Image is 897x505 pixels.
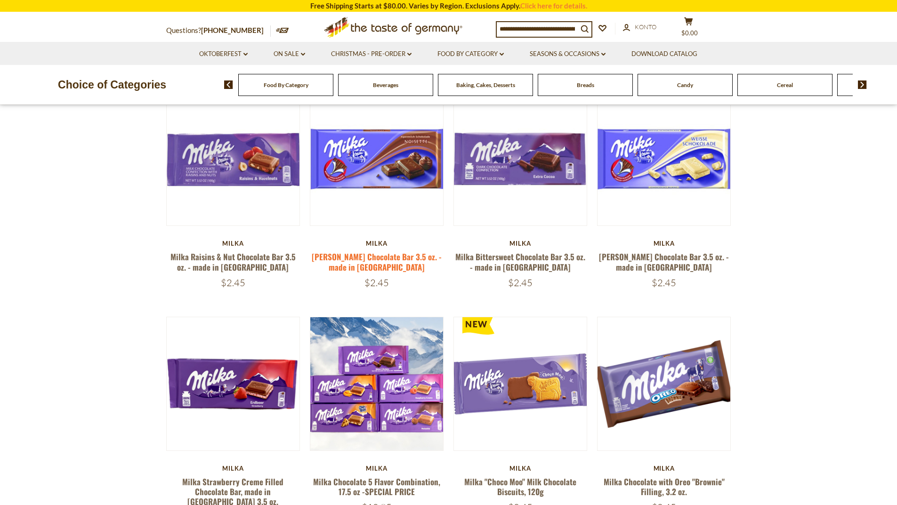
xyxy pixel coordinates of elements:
a: Cereal [777,81,793,88]
span: Konto [635,23,656,31]
a: Christmas - PRE-ORDER [331,49,412,59]
div: Milka [453,465,588,472]
a: Beverages [373,81,398,88]
a: [PERSON_NAME] Chocolate Bar 3.5 oz. - made in [GEOGRAPHIC_DATA] [312,251,442,273]
a: Milka Chocolate with Oreo "Brownie" Filling, 3.2 oz. [604,476,725,497]
a: [PHONE_NUMBER] [201,26,264,34]
img: Milka [598,92,731,225]
div: Milka [453,240,588,247]
a: Baking, Cakes, Desserts [456,81,515,88]
div: Milka [310,465,444,472]
span: $2.45 [221,277,245,289]
a: Milka Chocolate 5 Flavor Combination, 17.5 oz -SPECIAL PRICE [313,476,440,497]
img: Milka [598,317,731,450]
img: Milka [454,92,587,225]
a: Click here for details. [520,1,587,10]
img: Milka [167,317,300,450]
img: next arrow [858,80,867,89]
a: Oktoberfest [199,49,248,59]
a: On Sale [274,49,305,59]
div: Milka [597,465,731,472]
img: Milka [454,317,587,450]
div: Milka [166,240,300,247]
a: Milka "Choco Moo" Milk Chocolate Biscuits, 120g [464,476,576,497]
div: Milka [597,240,731,247]
span: $2.45 [652,277,676,289]
img: Milka [310,317,444,450]
a: Download Catalog [631,49,697,59]
a: Food By Category [437,49,504,59]
p: Questions? [166,24,271,37]
button: $0.00 [675,17,703,40]
a: Milka Raisins & Nut Chocolate Bar 3.5 oz. - made in [GEOGRAPHIC_DATA] [170,251,296,273]
img: previous arrow [224,80,233,89]
span: $0.00 [681,29,698,37]
a: Breads [577,81,594,88]
a: [PERSON_NAME] Chocolate Bar 3.5 oz. - made in [GEOGRAPHIC_DATA] [599,251,729,273]
img: Milka [310,92,444,225]
span: $2.45 [364,277,389,289]
span: $2.45 [508,277,533,289]
a: Milka Bittersweet Chocolate Bar 3.5 oz. - made in [GEOGRAPHIC_DATA] [455,251,585,273]
a: Konto [623,22,656,32]
a: Candy [677,81,693,88]
img: Milka [167,92,300,225]
div: Milka [310,240,444,247]
div: Milka [166,465,300,472]
a: Food By Category [264,81,308,88]
a: Seasons & Occasions [530,49,606,59]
